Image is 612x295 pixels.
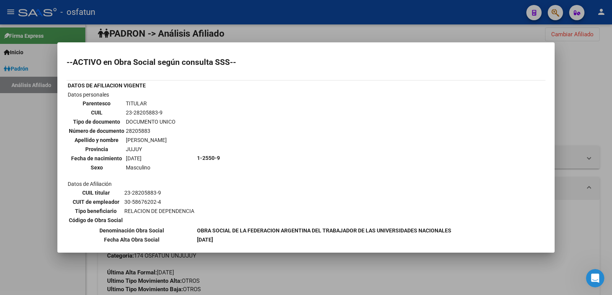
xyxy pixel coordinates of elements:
iframe: Intercom live chat [586,269,604,287]
b: DATOS DE AFILIACION VIGENTE [68,82,146,89]
td: [DATE] [125,154,176,163]
th: Tipo de documento [68,118,125,126]
h2: --ACTIVO en Obra Social según consulta SSS-- [67,58,545,66]
th: CUIL titular [68,189,123,197]
td: 23-28205883-9 [124,189,195,197]
td: JUJUY [125,145,176,153]
th: Parentesco [68,99,125,108]
td: [PERSON_NAME] [125,136,176,144]
td: 30-58676202-4 [124,198,195,206]
th: Código de Obra Social [68,216,123,224]
b: [DATE] [197,237,213,243]
th: Sexo [68,163,125,172]
b: 1-2550-9 [197,155,220,161]
th: Número de documento [68,127,125,135]
td: TITULAR [125,99,176,108]
td: Datos personales Datos de Afiliación [67,90,196,226]
th: Fecha Alta Obra Social [67,235,196,244]
td: Masculino [125,163,176,172]
th: Tipo beneficiario [68,207,123,215]
td: 23-28205883-9 [125,108,176,117]
th: Provincia [68,145,125,153]
td: RELACION DE DEPENDENCIA [124,207,195,215]
th: Denominación Obra Social [67,226,196,235]
th: CUIT de empleador [68,198,123,206]
td: DOCUMENTO UNICO [125,118,176,126]
th: CUIL [68,108,125,117]
td: 28205883 [125,127,176,135]
b: OBRA SOCIAL DE LA FEDERACION ARGENTINA DEL TRABAJADOR DE LAS UNIVERSIDADES NACIONALES [197,227,451,234]
th: Apellido y nombre [68,136,125,144]
th: Fecha de nacimiento [68,154,125,163]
